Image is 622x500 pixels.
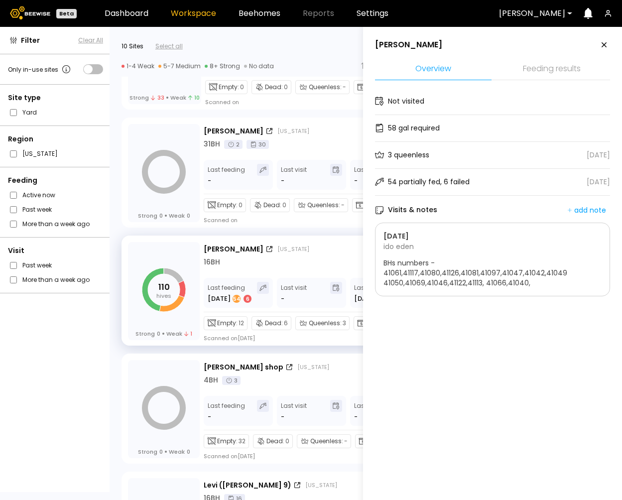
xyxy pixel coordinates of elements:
div: Strong Weak [135,330,192,337]
span: - [343,83,346,92]
div: ido eden [383,231,602,252]
div: Queenless: [295,80,350,94]
a: Dashboard [105,9,148,17]
span: 12 [239,319,244,328]
li: Overview [375,59,492,80]
div: Dead: [250,198,290,212]
div: Only in-use sites [8,63,72,75]
span: 6 [284,319,288,328]
div: [DATE] [208,294,252,304]
div: Empty: [204,434,249,448]
div: [US_STATE] [297,363,329,371]
div: Visit [8,246,103,256]
div: [US_STATE] [277,245,309,253]
label: Past week [22,204,52,215]
span: BHs numbers - 41061,41117,41080,41126,41081,41097,41047,41042,41049 41050,41069,41046,41122,41113... [383,258,602,288]
div: [US_STATE] [305,481,337,489]
div: Last Balance [354,400,394,422]
tspan: hives [156,292,171,300]
div: Last visit [281,282,307,304]
div: [PERSON_NAME] [204,244,263,254]
div: Empty: [205,80,248,94]
div: Select all [155,42,183,51]
div: - [281,176,284,186]
span: [DATE] [354,294,377,304]
span: - [341,201,345,210]
div: - [281,412,284,422]
img: Beewise logo [10,6,50,19]
div: Last visit [281,164,307,186]
span: 0 [285,437,289,446]
span: 32 [239,437,246,446]
div: Supers: [354,316,398,330]
span: 0 [159,448,163,455]
div: Visits & notes [375,205,437,215]
div: - [208,412,212,422]
div: Region [8,134,103,144]
div: Dead: [253,434,293,448]
div: Last Balance [354,164,394,186]
span: Filter [21,35,40,46]
label: More than a week ago [22,274,90,285]
div: 54 [233,295,241,303]
button: Clear All [78,36,103,45]
div: Feeding [8,175,103,186]
span: 0 [284,83,288,92]
div: Levi ([PERSON_NAME] 9) [204,480,291,491]
div: Supers: [355,434,399,448]
a: Workspace [171,9,216,17]
div: Last feeding [208,282,252,304]
span: 3 [343,319,346,328]
div: 31 BH [204,139,220,149]
div: Strong Weak [129,94,200,101]
span: Reports [303,9,334,17]
label: Yard [22,107,37,118]
div: Empty: [204,198,246,212]
span: 0 [159,212,163,219]
div: [US_STATE] [277,127,309,135]
div: Empty: [204,316,248,330]
a: Beehomes [239,9,280,17]
div: 1-4 Weak [122,62,154,70]
span: 0 [239,201,243,210]
div: add note [567,206,606,215]
span: 1 [184,330,192,337]
div: [DATE] [587,177,610,187]
div: 54 partially fed, 6 failed [388,177,470,187]
div: Last feeding [208,400,245,422]
div: Last visit [281,400,307,422]
li: Feeding results [494,59,610,80]
label: More than a week ago [22,219,90,229]
tspan: 110 [158,281,170,293]
div: 58 gal required [388,123,440,133]
div: Scanned on [204,216,238,224]
div: Scanned on [DATE] [204,334,255,342]
div: 2 [224,140,243,149]
div: Scanned on [DATE] [204,452,255,460]
div: Beta [56,9,77,18]
span: 0 [187,212,190,219]
span: - [344,437,348,446]
div: Queenless: [295,316,350,330]
div: Dead: [251,80,291,94]
div: [DATE] [383,231,602,242]
label: Past week [22,260,52,270]
div: Strong Weak [138,448,190,455]
span: 0 [187,448,190,455]
div: Queenless: [294,198,348,212]
div: 16 BH [204,257,220,267]
span: 0 [282,201,286,210]
div: Last feeding [208,164,245,186]
div: Not visited [388,96,424,107]
div: Site type [8,93,103,103]
div: - [208,176,212,186]
div: 30 [247,140,269,149]
label: Active now [22,190,55,200]
span: 10 [188,94,200,101]
div: [DATE] [587,150,610,160]
span: 0 [157,330,160,337]
div: 6 [244,295,251,303]
div: Supers: [352,198,398,212]
div: Scanned on [205,98,239,106]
